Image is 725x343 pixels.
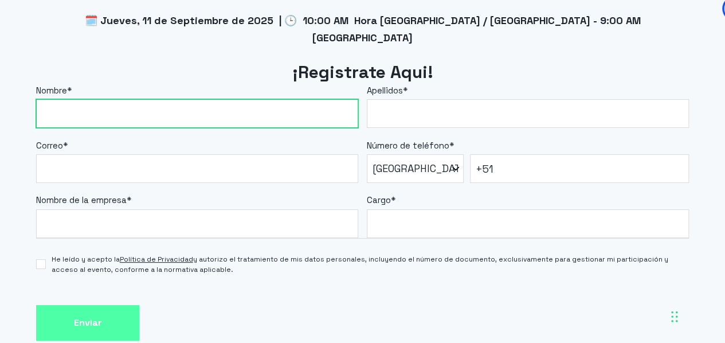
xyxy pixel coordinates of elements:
span: 🗓️ Jueves, 11 de Septiembre de 2025 | 🕒 10:00 AM Hora [GEOGRAPHIC_DATA] / [GEOGRAPHIC_DATA] - 9:0... [85,14,641,44]
span: Número de teléfono [367,140,449,151]
a: Política de Privacidad [120,255,193,264]
span: Cargo [367,194,391,205]
h2: ¡Registrate Aqui! [36,61,689,84]
span: Nombre [36,85,67,96]
input: Enviar [36,305,139,341]
span: Apellidos [367,85,403,96]
span: Correo [36,140,63,151]
span: Nombre de la empresa [36,194,127,205]
span: He leído y acepto la y autorizo el tratamiento de mis datos personales, incluyendo el número de d... [52,254,689,275]
input: He leído y acepto laPolítica de Privacidady autorizo el tratamiento de mis datos personales, incl... [36,259,45,269]
div: Arrastrar [671,299,678,334]
iframe: Chat Widget [519,196,725,343]
div: Widget de chat [519,196,725,343]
